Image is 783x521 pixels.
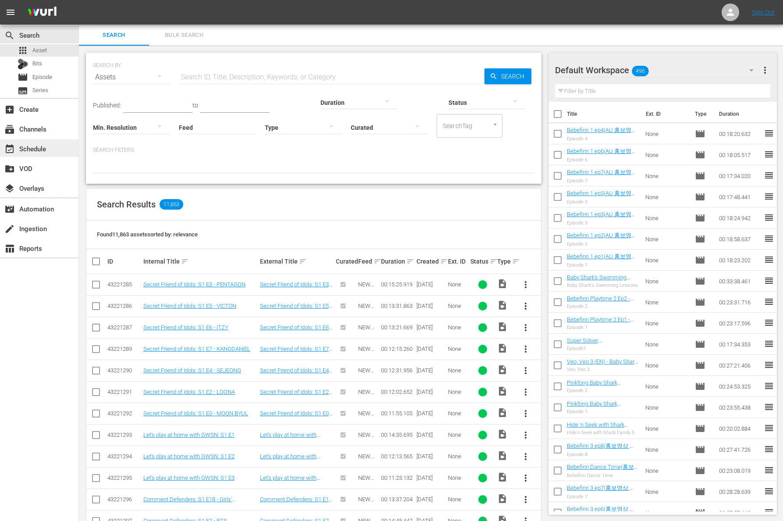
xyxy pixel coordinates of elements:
[764,128,774,139] span: reorder
[18,59,28,69] div: Bits
[260,303,332,316] a: Secret Friend of Idols: S1 E5 - VICTON
[515,317,536,338] button: more_vert
[715,165,764,186] td: 00:17:34.020
[567,325,639,330] div: Episode 1
[714,102,766,126] th: Duration
[491,120,499,128] button: Open
[448,389,468,395] div: None
[448,475,468,481] div: None
[490,257,498,265] span: sort
[715,228,764,250] td: 00:18:58.637
[416,324,445,331] div: [DATE]
[695,318,705,328] span: Episode
[381,303,414,309] div: 00:13:31.863
[695,255,705,265] span: Episode
[406,257,414,265] span: sort
[567,241,639,247] div: Episode 2
[764,444,774,454] span: reorder
[515,403,536,424] button: more_vert
[632,62,648,80] span: 496
[4,224,15,234] span: Ingestion
[260,432,320,445] a: Let's play at home with GWSN: S1 E1
[497,321,508,332] span: Video
[381,324,414,331] div: 00:13:21.669
[448,367,468,374] div: None
[440,257,448,265] span: sort
[764,465,774,475] span: reorder
[715,418,764,439] td: 00:20:02.884
[181,257,189,265] span: sort
[642,207,691,228] td: None
[695,297,705,307] span: Episode
[520,451,531,462] span: more_vert
[520,473,531,483] span: more_vert
[760,60,770,81] button: more_vert
[764,423,774,433] span: reorder
[567,178,639,184] div: Episode 7
[381,475,414,481] div: 00:11:23.132
[764,381,774,391] span: reorder
[567,473,639,478] div: Bebefinn Dance Time
[4,124,15,135] span: Channels
[567,464,637,485] a: Bebefinn Dance Time(홍보영상 부착본) - Baby Shark TV - TRC2 - 202507
[497,407,508,418] span: Video
[107,324,141,331] div: 43221287
[107,496,141,503] div: 43221296
[520,279,531,290] span: more_vert
[567,102,641,126] th: Title
[642,376,691,397] td: None
[764,318,774,328] span: reorder
[715,207,764,228] td: 00:18:24.942
[107,281,141,288] div: 43221285
[381,496,414,503] div: 00:13:37.204
[760,65,770,75] span: more_vert
[715,439,764,460] td: 00:27:41.726
[764,507,774,517] span: reorder
[381,432,414,438] div: 00:14:35.695
[520,408,531,419] span: more_vert
[695,486,705,497] span: Episode
[515,446,536,467] button: more_vert
[97,199,156,210] span: Search Results
[515,489,536,510] button: more_vert
[642,250,691,271] td: None
[32,59,42,68] span: Bits
[358,453,377,512] span: NEW [DOMAIN_NAME]_Samsung TV Plus_Sep_2020_F01
[567,400,634,420] a: Pinkfong Baby Shark Storybook Ep1 - Baby Shark TV - TRC2 - 202507
[93,102,121,109] span: Published:
[260,281,332,294] a: Secret Friend of Idols: S1 E3 - PENTAGON
[764,296,774,307] span: reorder
[642,313,691,334] td: None
[448,453,468,460] div: None
[567,148,637,170] a: Bebefinn 1 ep6(AU 홍보영상 부착본) - Baby Shark TV - TRC2 - 202508
[358,346,377,405] span: NEW [DOMAIN_NAME]_Samsung TV Plus_Sep_2020_F01
[358,303,377,362] span: NEW [DOMAIN_NAME]_Samsung TV Plus_Sep_2020_F01
[695,402,705,413] span: Episode
[358,324,377,383] span: NEW [DOMAIN_NAME]_Samsung TV Plus_Sep_2020_F01
[690,102,714,126] th: Type
[695,128,705,139] span: Episode
[567,379,634,399] a: Pinkfong Baby Shark Storybook Ep2 - Baby Shark TV - TRC2 - 202507
[416,367,445,374] div: [DATE]
[381,281,414,288] div: 00:15:25.919
[416,453,445,460] div: [DATE]
[448,324,468,331] div: None
[143,453,235,460] a: Let's play at home with GWSN: S1 E2
[515,425,536,446] button: more_vert
[567,190,637,212] a: Bebefinn 1 ep5(AU 홍보영상 부착본) - Baby Shark TV - TRC2 - 202508
[642,397,691,418] td: None
[299,257,307,265] span: sort
[260,389,332,402] a: Secret Friend of Idols: S1 E2 - LOONA
[515,274,536,295] button: more_vert
[567,169,637,191] a: Bebefinn 1 ep7(AU 홍보영상 부착본) - Baby Shark TV - TRC2 - 202508
[497,429,508,439] span: Video
[336,258,356,265] div: Curated
[107,432,141,438] div: 43221293
[4,164,15,174] span: VOD
[260,324,332,337] a: Secret Friend of Idols: S1 E6 - ITZY
[642,418,691,439] td: None
[143,410,248,417] a: Secret Friend of Idols: S1 E0 - MOON BYUL
[642,186,691,207] td: None
[567,262,639,268] div: Episode 1
[143,303,236,309] a: Secret Friend of Idols: S1 E5 - VICTON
